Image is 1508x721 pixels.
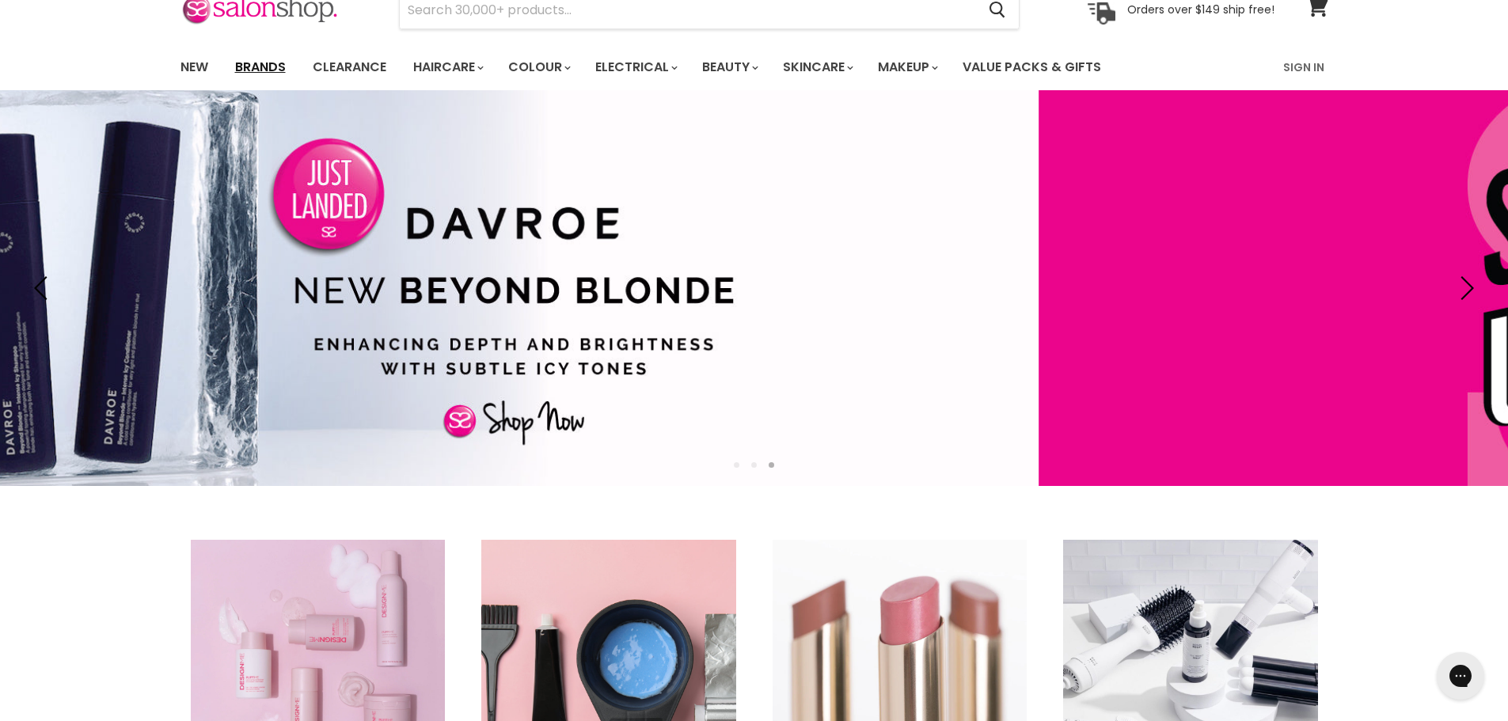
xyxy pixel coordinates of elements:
li: Page dot 1 [734,462,739,468]
button: Next [1449,272,1480,304]
a: Colour [496,51,580,84]
iframe: Gorgias live chat messenger [1429,647,1492,705]
ul: Main menu [169,44,1194,90]
a: Value Packs & Gifts [951,51,1113,84]
a: Makeup [866,51,948,84]
a: Skincare [771,51,863,84]
li: Page dot 2 [751,462,757,468]
a: New [169,51,220,84]
nav: Main [161,44,1348,90]
a: Electrical [583,51,687,84]
li: Page dot 3 [769,462,774,468]
p: Orders over $149 ship free! [1127,2,1274,17]
a: Beauty [690,51,768,84]
a: Clearance [301,51,398,84]
a: Sign In [1274,51,1334,84]
a: Haircare [401,51,493,84]
button: Previous [28,272,59,304]
a: Brands [223,51,298,84]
